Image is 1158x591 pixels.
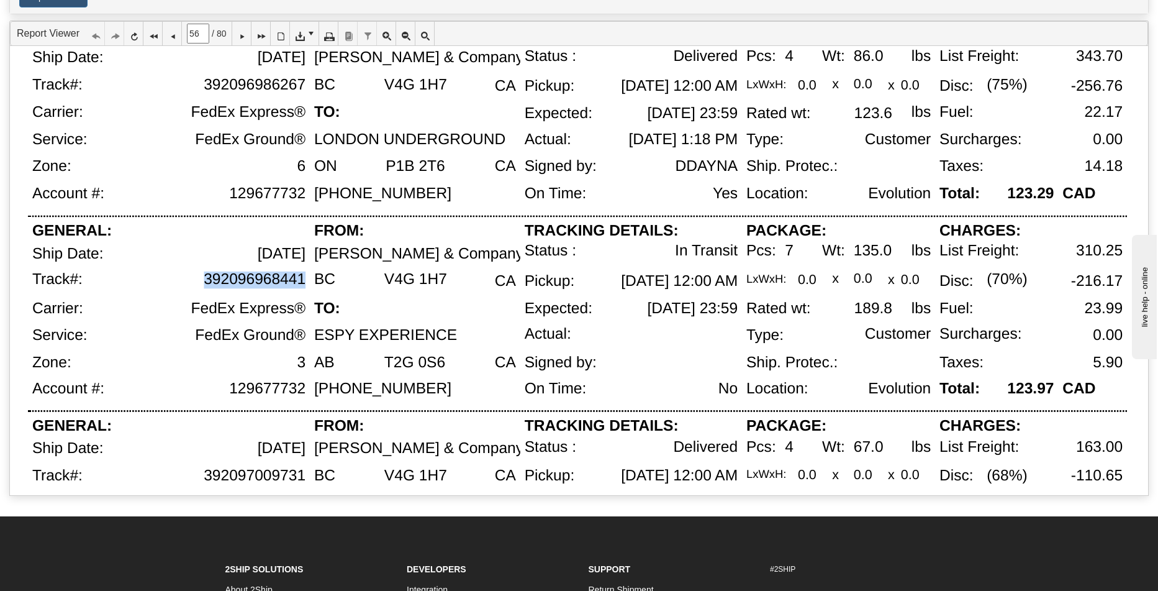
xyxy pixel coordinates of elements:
div: Pickup: [525,467,575,485]
div: Ship Date: [32,49,104,66]
div: CA [495,467,516,485]
div: -256.76 [1071,78,1123,95]
div: List Freight: [939,48,1019,65]
div: T2G 0S6 [384,354,445,372]
div: GENERAL: [32,418,112,435]
div: [PHONE_NUMBER] [314,380,451,398]
div: 123.97 [1007,380,1054,398]
a: Zoom Out [396,22,415,45]
div: 135.0 [854,242,892,260]
div: x [888,78,895,92]
div: Evolution [868,380,931,398]
div: No [718,380,738,398]
div: V4G 1H7 [384,467,447,485]
div: Disc: [939,467,974,485]
div: 189.8 [854,300,892,318]
div: Status : [525,48,576,65]
div: Service: [32,327,88,344]
div: LONDON UNDERGROUND [314,131,505,149]
div: CA [495,273,516,290]
div: lbs [911,439,931,456]
div: TRACKING DETAILS: [525,418,679,435]
div: Track#: [32,271,83,288]
div: Track#: [32,467,83,485]
div: Track#: [32,76,83,94]
div: -110.65 [1071,467,1123,485]
div: LxWxH: [746,467,787,480]
div: Signed by: [525,158,597,175]
div: CA [495,354,516,372]
div: 0.0 [901,78,920,92]
div: Total: [939,380,980,398]
div: FedEx Ground® [195,327,305,344]
div: CHARGES: [939,222,1021,240]
div: Zone: [32,158,71,175]
a: Refresh [124,22,143,45]
div: [DATE] 1:18 PM [629,131,738,149]
div: 3 [297,354,305,372]
div: x [888,467,895,482]
div: Disc: [939,78,974,95]
div: [DATE] 12:00 AM [621,467,738,485]
div: CAD [1062,185,1095,203]
div: 67.0 [854,439,884,456]
div: List Freight: [939,242,1019,260]
div: Type: [746,131,784,149]
div: Service: [32,131,88,149]
div: [DATE] [258,440,305,457]
div: FROM: [314,222,364,240]
div: Taxes: [939,354,984,372]
div: 129677732 [229,185,305,203]
div: Taxes: [939,158,984,175]
div: LxWxH: [746,78,787,91]
div: Location: [746,185,808,203]
div: [PERSON_NAME] & Company Ltd. [314,49,553,66]
div: Status : [525,439,576,456]
div: AB [314,354,335,372]
div: [DATE] 23:59 [647,300,738,318]
div: Fuel: [939,300,974,318]
div: Status : [525,242,576,260]
div: V4G 1H7 [384,76,447,94]
div: Total: [939,185,980,203]
div: DDAYNA [676,158,738,175]
div: 163.00 [1076,439,1123,456]
a: Print [319,22,338,45]
div: 4 [785,439,794,456]
div: Ship Date: [32,245,104,263]
div: x [832,76,839,91]
a: Zoom In [377,22,396,45]
div: 4 [785,48,794,65]
div: CA [495,158,516,175]
div: Surcharges: [939,326,1021,343]
div: GENERAL: [32,222,112,240]
div: 14.18 [1085,158,1123,175]
div: Account #: [32,185,104,203]
div: Rated wt: [746,105,811,122]
a: Toggle Print Preview [271,22,290,45]
div: 0.0 [798,78,816,92]
div: 5.90 [1093,354,1123,372]
div: Customer [865,326,931,343]
div: 392096986267 [204,76,305,94]
div: Evolution [868,185,931,203]
div: PACKAGE: [746,418,826,435]
div: 129677732 [229,380,305,398]
strong: Developers [407,564,466,574]
div: (75%) [987,76,1028,94]
div: x [888,273,895,287]
div: 7 [785,242,794,260]
div: [PERSON_NAME] & Company Ltd. [314,245,553,263]
div: TRACKING DETAILS: [525,222,679,240]
div: P1B 2T6 [386,158,445,175]
div: Account #: [32,380,104,398]
div: Ship. Protec.: [746,158,838,175]
div: lbs [911,104,931,121]
div: Actual: [525,131,571,149]
div: BC [314,467,335,485]
div: 392097009731 [204,467,305,485]
div: [DATE] [258,49,305,66]
div: live help - online [9,11,115,20]
div: Expected: [525,105,592,122]
div: FedEx Express® [191,300,305,318]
